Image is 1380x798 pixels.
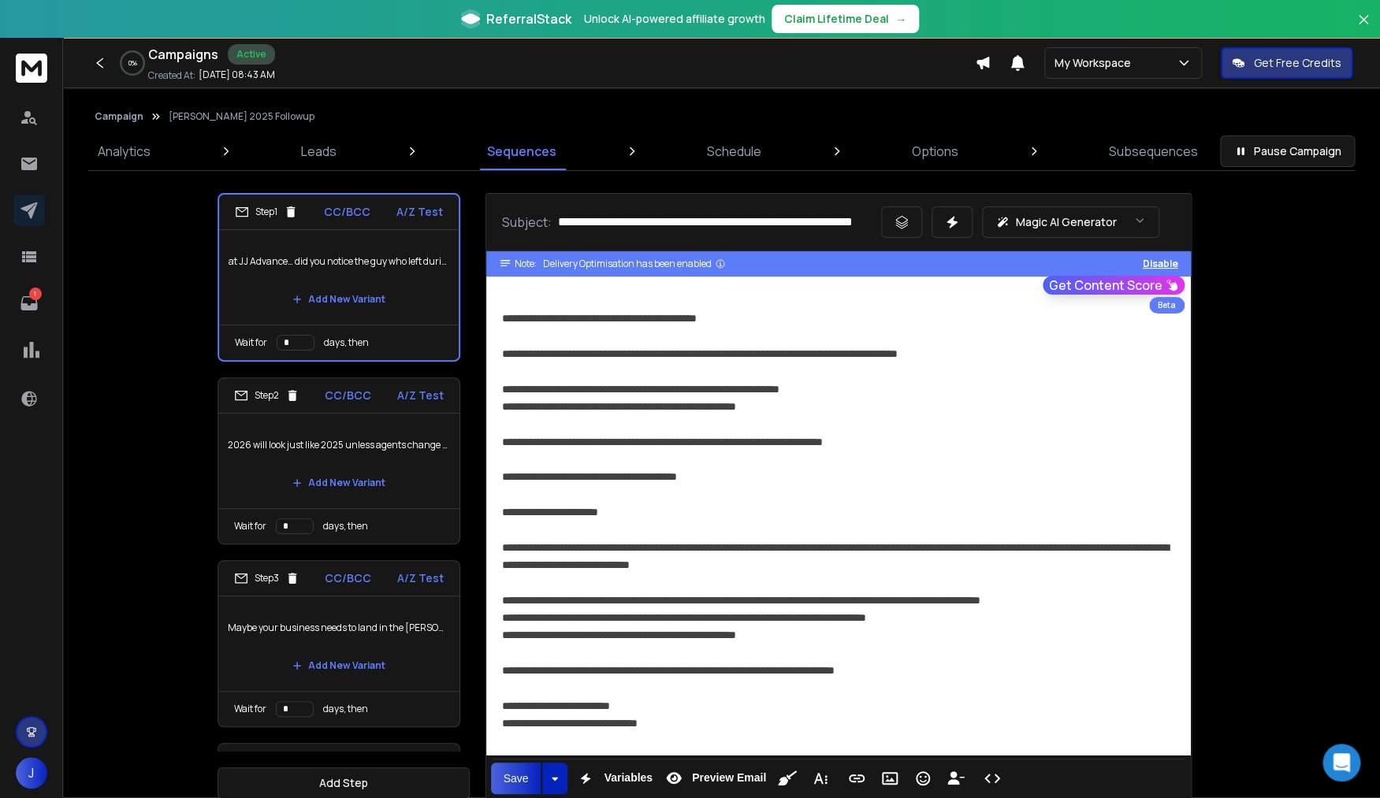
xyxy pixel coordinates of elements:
div: Beta [1149,297,1185,314]
p: Get Free Credits [1254,55,1341,71]
p: days, then [323,703,368,715]
a: Subsequences [1099,132,1207,170]
button: Add New Variant [280,284,398,315]
p: CC/BCC [324,204,370,220]
a: Leads [292,132,346,170]
div: Step 1 [235,205,298,219]
p: Analytics [98,142,151,161]
p: 0 % [128,58,137,68]
button: Add New Variant [280,467,398,499]
a: Schedule [697,132,771,170]
button: Emoticons [908,763,938,794]
button: Get Content Score [1043,276,1185,295]
p: days, then [324,336,369,349]
p: Created At: [148,69,195,82]
p: Subject: [502,213,552,232]
p: days, then [323,520,368,533]
p: CC/BCC [325,570,371,586]
p: Wait for [235,336,267,349]
button: Clean HTML [772,763,802,794]
button: Insert Image (⌘P) [875,763,905,794]
button: Code View [977,763,1007,794]
span: ReferralStack [486,9,571,28]
h1: Campaigns [148,45,218,64]
li: Step3CC/BCCA/Z TestMaybe your business needs to land in the [PERSON_NAME]Add New VariantWait ford... [218,560,460,727]
span: Variables [601,771,656,785]
button: Close banner [1353,9,1374,47]
a: Options [902,132,968,170]
p: Sequences [487,142,556,161]
p: 2026 will look just like 2025 unless agents change this [228,423,450,467]
button: More Text [805,763,835,794]
p: Schedule [707,142,761,161]
a: Analytics [88,132,160,170]
div: Open Intercom Messenger [1322,744,1360,781]
p: Subsequences [1109,142,1198,161]
button: J [16,757,47,789]
span: → [895,11,906,27]
p: Wait for [234,520,266,533]
span: Preview Email [689,771,769,785]
p: [DATE] 08:43 AM [199,69,275,81]
p: Magic AI Generator [1016,214,1117,230]
p: Maybe your business needs to land in the [PERSON_NAME] [228,606,450,650]
button: Pause Campaign [1220,135,1355,167]
button: Insert Unsubscribe Link [941,763,971,794]
p: Leads [301,142,337,161]
button: Campaign [95,110,143,123]
p: [PERSON_NAME] 2025 Followup [169,110,314,123]
button: Save [491,763,541,794]
p: CC/BCC [325,388,371,403]
div: Delivery Optimisation has been enabled [543,258,726,270]
button: Insert Link (⌘K) [842,763,872,794]
button: Claim Lifetime Deal→ [772,5,919,33]
li: Step2CC/BCCA/Z Test2026 will look just like 2025 unless agents change thisAdd New VariantWait for... [218,377,460,544]
p: Unlock AI-powered affiliate growth [584,11,765,27]
p: A/Z Test [396,204,443,220]
div: Active [228,44,275,65]
button: Magic AI Generator [982,206,1159,238]
button: Preview Email [659,763,769,794]
p: My Workspace [1055,55,1137,71]
p: A/Z Test [397,570,444,586]
button: Disable [1143,258,1178,270]
div: Step 3 [234,571,299,585]
button: Get Free Credits [1221,47,1352,79]
p: Wait for [234,703,266,715]
div: Step 2 [234,388,299,403]
span: Note: [515,258,537,270]
p: at JJ Advance… did you notice the guy who left during my talk? [229,239,449,284]
p: A/Z Test [397,388,444,403]
button: Add New Variant [280,650,398,681]
li: Step1CC/BCCA/Z Testat JJ Advance… did you notice the guy who left during my talk?Add New VariantW... [218,193,460,362]
a: Sequences [478,132,566,170]
button: Variables [571,763,656,794]
p: Options [912,142,958,161]
a: 1 [13,288,45,319]
p: 1 [29,288,42,300]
